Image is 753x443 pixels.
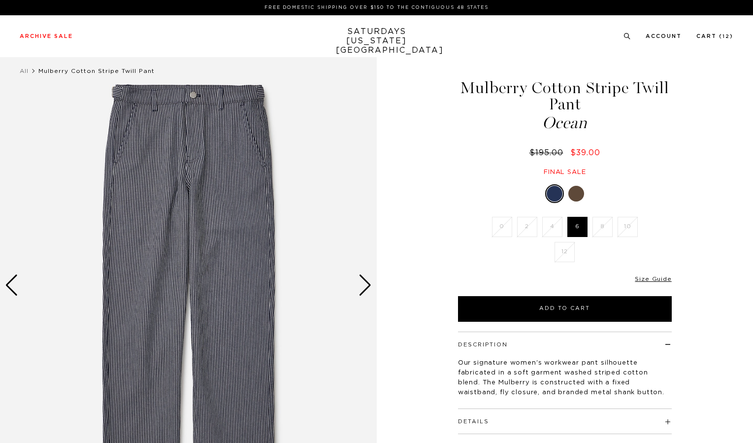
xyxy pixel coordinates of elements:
span: Ocean [457,115,673,131]
label: 6 [567,217,588,237]
button: Description [458,342,508,347]
button: Details [458,419,489,424]
span: Mulberry Cotton Stripe Twill Pant [38,68,155,74]
a: Size Guide [635,276,671,282]
a: Cart (12) [696,34,733,39]
span: $39.00 [570,149,600,157]
a: All [20,68,29,74]
div: Final sale [457,168,673,176]
p: FREE DOMESTIC SHIPPING OVER $150 TO THE CONTIGUOUS 48 STATES [24,4,729,11]
a: Account [646,34,682,39]
button: Add to Cart [458,296,672,322]
a: Archive Sale [20,34,73,39]
del: $195.00 [529,149,567,157]
div: Previous slide [5,274,18,296]
h1: Mulberry Cotton Stripe Twill Pant [457,80,673,131]
div: Next slide [359,274,372,296]
small: 12 [722,34,730,39]
a: SATURDAYS[US_STATE][GEOGRAPHIC_DATA] [336,27,417,55]
p: Our signature women's workwear pant silhouette fabricated in a soft garment washed striped cotton... [458,358,672,398]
